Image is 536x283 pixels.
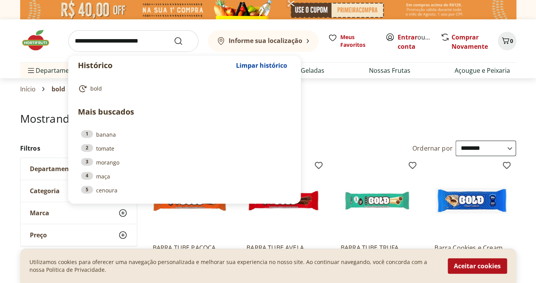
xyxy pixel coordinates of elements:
span: 0 [510,37,513,45]
label: Ordernar por [412,144,453,153]
a: BARRA TUBE PACOCA BOLD 40G [153,244,226,261]
p: Histórico [78,60,232,71]
button: Categoria [21,180,137,202]
a: bold [78,84,288,93]
span: Meus Favoritos [340,33,376,49]
span: Departamento [30,165,76,173]
a: Açougue e Peixaria [454,66,510,75]
a: Início [20,86,36,93]
a: 3morango [81,158,288,166]
h2: Filtros [20,141,137,156]
img: Hortifruti [20,29,59,52]
div: 4 [81,172,93,180]
img: Barra Cookies e Cream Bold 60g [434,164,508,237]
a: Meus Favoritos [328,33,376,49]
p: Mais buscados [78,106,291,118]
a: Entrar [398,33,417,41]
span: Limpar histórico [236,62,287,69]
span: ou [398,33,432,51]
button: Informe sua localização [208,30,319,52]
button: Aceitar cookies [448,258,507,274]
div: 2 [81,144,93,152]
a: Comprar Novamente [452,33,488,51]
a: 5cenoura [81,186,288,194]
span: Departamentos [26,61,82,80]
button: Submit Search [174,36,192,46]
div: 3 [81,158,93,166]
b: Informe sua localização [229,36,302,45]
a: 4maça [81,172,288,180]
span: Preço [30,231,47,239]
img: BARRA TUBE TRUFA BOLD 40G [340,164,414,237]
p: Utilizamos cookies para oferecer uma navegação personalizada e melhorar sua experiencia no nosso ... [29,258,438,274]
a: 1banana [81,130,288,139]
button: Marca [21,202,137,224]
a: Criar conta [398,33,440,51]
button: Preço [21,224,137,246]
span: bold [51,86,65,93]
button: Limpar histórico [232,56,291,75]
span: bold [90,85,102,93]
button: Menu [26,61,36,80]
a: Barra Cookies e Cream Bold 60g [434,244,508,261]
a: 2tomate [81,144,288,153]
span: Categoria [30,187,60,195]
input: search [68,30,198,52]
a: Nossas Frutas [369,66,410,75]
div: 1 [81,130,93,138]
a: BARRA TUBE TRUFA BOLD 40G [340,244,414,261]
a: BARRA TUBE AVELA BOLD 40G [246,244,320,261]
button: Departamento [21,158,137,180]
h1: Mostrando resultados para: [20,112,516,125]
button: Carrinho [498,32,516,50]
span: Marca [30,209,49,217]
div: 5 [81,186,93,194]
